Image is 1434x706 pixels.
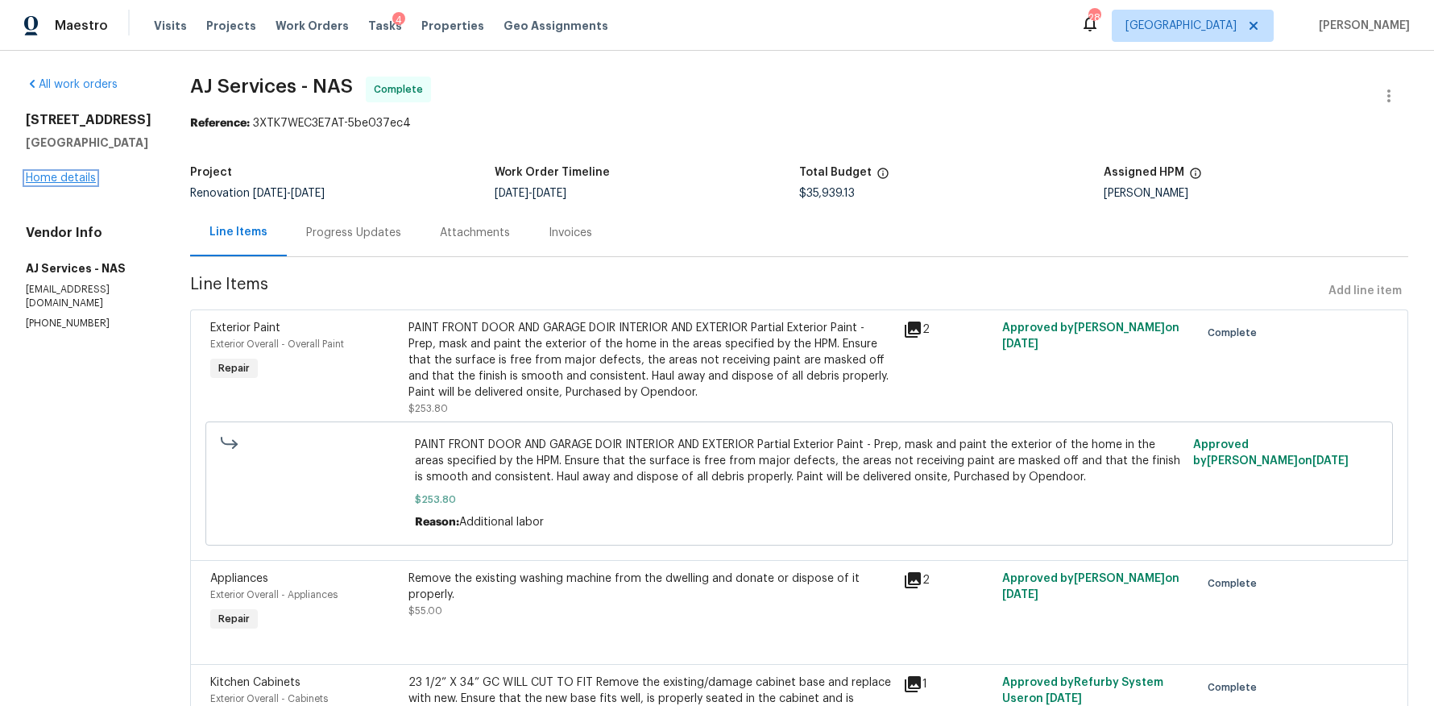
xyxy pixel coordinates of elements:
span: The hpm assigned to this work order. [1189,167,1202,188]
span: [DATE] [533,188,566,199]
span: - [253,188,325,199]
span: Approved by [PERSON_NAME] on [1002,322,1179,350]
div: PAINT FRONT DOOR AND GARAGE DOIR INTERIOR AND EXTERIOR Partial Exterior Paint - Prep, mask and pa... [408,320,893,401]
span: Appliances [210,573,268,584]
span: [DATE] [1312,455,1349,467]
span: [DATE] [1002,589,1038,600]
span: Tasks [368,20,402,31]
span: Approved by [PERSON_NAME] on [1002,573,1179,600]
span: Work Orders [276,18,349,34]
span: PAINT FRONT DOOR AND GARAGE DOIR INTERIOR AND EXTERIOR Partial Exterior Paint - Prep, mask and pa... [415,437,1183,485]
div: Line Items [209,224,267,240]
span: Reason: [415,517,459,528]
span: [DATE] [495,188,528,199]
div: Remove the existing washing machine from the dwelling and donate or dispose of it properly. [408,571,893,603]
span: Repair [212,360,256,376]
div: Invoices [549,225,592,241]
span: Exterior Overall - Cabinets [210,694,328,704]
span: $35,939.13 [799,188,855,199]
h5: Work Order Timeline [495,167,610,178]
a: Home details [26,172,96,184]
h5: Total Budget [799,167,872,178]
span: [GEOGRAPHIC_DATA] [1125,18,1237,34]
div: 28 [1088,10,1100,26]
div: [PERSON_NAME] [1104,188,1408,199]
a: All work orders [26,79,118,90]
span: - [495,188,566,199]
div: 2 [903,571,993,590]
span: Maestro [55,18,108,34]
h2: [STREET_ADDRESS] [26,112,151,128]
span: Complete [1208,679,1263,696]
span: Exterior Overall - Overall Paint [210,339,344,349]
b: Reference: [190,118,250,129]
span: Additional labor [459,517,544,528]
p: [PHONE_NUMBER] [26,317,151,330]
span: Properties [421,18,484,34]
span: $253.80 [415,492,1183,508]
div: 4 [392,12,405,28]
span: Projects [206,18,256,34]
span: [DATE] [291,188,325,199]
span: $253.80 [408,404,448,413]
h5: [GEOGRAPHIC_DATA] [26,135,151,151]
span: Approved by [PERSON_NAME] on [1193,439,1349,467]
div: 1 [903,675,993,694]
div: Progress Updates [306,225,401,241]
span: Approved by Refurby System User on [1002,677,1163,704]
h5: Assigned HPM [1104,167,1184,178]
span: Kitchen Cabinets [210,677,300,688]
p: [EMAIL_ADDRESS][DOMAIN_NAME] [26,283,151,310]
span: Repair [212,611,256,627]
span: [DATE] [253,188,287,199]
span: $55.00 [408,606,442,616]
span: Visits [154,18,187,34]
h4: Vendor Info [26,225,151,241]
span: AJ Services - NAS [190,77,353,96]
div: 3XTK7WEC3E7AT-5be037ec4 [190,115,1408,131]
span: The total cost of line items that have been proposed by Opendoor. This sum includes line items th... [877,167,889,188]
span: [DATE] [1002,338,1038,350]
span: Complete [1208,325,1263,341]
span: Geo Assignments [504,18,608,34]
span: Exterior Overall - Appliances [210,590,338,600]
span: [DATE] [1046,693,1082,704]
div: Attachments [440,225,510,241]
span: Complete [374,81,429,98]
span: Renovation [190,188,325,199]
h5: AJ Services - NAS [26,260,151,276]
span: [PERSON_NAME] [1312,18,1410,34]
span: Complete [1208,575,1263,592]
span: Line Items [190,276,1322,306]
div: 2 [903,320,993,339]
span: Exterior Paint [210,322,280,334]
h5: Project [190,167,232,178]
